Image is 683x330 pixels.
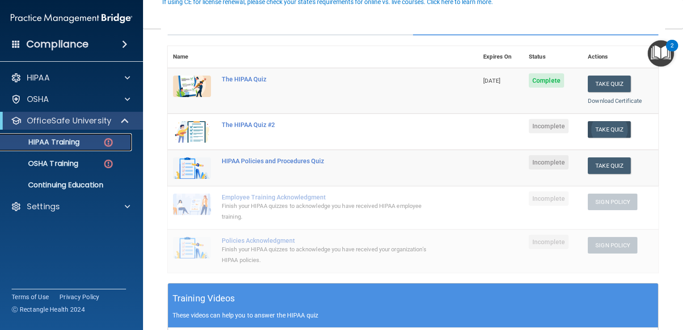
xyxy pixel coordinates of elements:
[529,73,564,88] span: Complete
[27,94,49,105] p: OSHA
[670,46,674,57] div: 2
[529,191,569,206] span: Incomplete
[588,97,642,104] a: Download Certificate
[12,292,49,301] a: Terms of Use
[26,38,89,51] h4: Compliance
[222,201,433,222] div: Finish your HIPAA quizzes to acknowledge you have received HIPAA employee training.
[222,121,433,128] div: The HIPAA Quiz #2
[588,76,631,92] button: Take Quiz
[529,119,569,133] span: Incomplete
[648,40,674,67] button: Open Resource Center, 2 new notifications
[483,77,500,84] span: [DATE]
[6,138,80,147] p: HIPAA Training
[529,268,672,303] iframe: Drift Widget Chat Controller
[103,137,114,148] img: danger-circle.6113f641.png
[12,305,85,314] span: Ⓒ Rectangle Health 2024
[168,46,216,68] th: Name
[582,46,658,68] th: Actions
[222,157,433,165] div: HIPAA Policies and Procedures Quiz
[523,46,582,68] th: Status
[27,72,50,83] p: HIPAA
[11,94,130,105] a: OSHA
[173,312,653,319] p: These videos can help you to answer the HIPAA quiz
[173,291,235,306] h5: Training Videos
[588,237,637,254] button: Sign Policy
[6,159,78,168] p: OSHA Training
[222,237,433,244] div: Policies Acknowledgment
[222,76,433,83] div: The HIPAA Quiz
[222,244,433,266] div: Finish your HIPAA quizzes to acknowledge you have received your organization’s HIPAA policies.
[11,72,130,83] a: HIPAA
[588,194,637,210] button: Sign Policy
[103,158,114,169] img: danger-circle.6113f641.png
[11,9,132,27] img: PMB logo
[27,115,111,126] p: OfficeSafe University
[222,194,433,201] div: Employee Training Acknowledgment
[588,121,631,138] button: Take Quiz
[6,181,128,190] p: Continuing Education
[27,201,60,212] p: Settings
[588,157,631,174] button: Take Quiz
[59,292,100,301] a: Privacy Policy
[529,155,569,169] span: Incomplete
[478,46,523,68] th: Expires On
[529,235,569,249] span: Incomplete
[11,115,130,126] a: OfficeSafe University
[11,201,130,212] a: Settings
